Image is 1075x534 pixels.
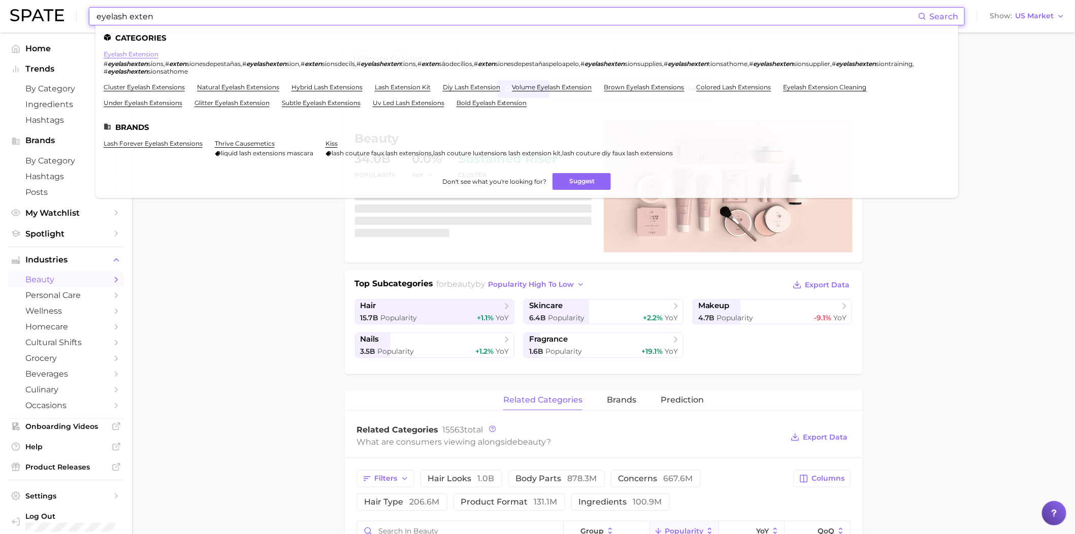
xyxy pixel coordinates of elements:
[581,60,585,68] span: #
[693,299,853,324] a: makeup4.7b Popularity-9.1% YoY
[8,133,124,148] button: Brands
[708,60,748,68] span: tionsathome
[529,313,546,322] span: 6.4b
[322,60,355,68] span: sionsdecils
[25,275,107,284] span: beauty
[987,10,1067,23] button: ShowUS Market
[495,60,579,68] span: sionesdepestañaspeloapelo
[8,272,124,287] a: beauty
[301,60,305,68] span: #
[604,83,685,91] a: brown eyelash extensions
[8,419,124,434] a: Onboarding Videos
[421,60,439,68] em: exten
[512,83,592,91] a: volume eyelash extension
[665,347,678,356] span: YoY
[305,60,322,68] em: exten
[503,395,582,405] span: related categories
[104,60,938,75] div: , , , , , , , , , , ,
[750,60,754,68] span: #
[104,123,950,131] li: Brands
[485,278,588,291] button: popularity high to low
[625,60,663,68] span: sionsupplies
[104,34,950,42] li: Categories
[25,99,107,109] span: Ingredients
[496,313,509,322] span: YoY
[355,299,515,324] a: hair15.7b Popularity+1.1% YoY
[8,153,124,169] a: by Category
[717,313,754,322] span: Popularity
[794,470,850,487] button: Columns
[246,60,286,68] em: eyelashexten
[108,60,148,68] em: eyelashexten
[104,60,108,68] span: #
[197,83,279,91] a: natural eyelash extensions
[25,84,107,93] span: by Category
[361,347,376,356] span: 3.5b
[8,488,124,504] a: Settings
[401,60,416,68] span: tions
[194,99,270,107] a: glitter eyelash extension
[8,61,124,77] button: Trends
[618,475,693,483] span: concerns
[361,60,401,68] em: eyelashexten
[428,475,495,483] span: hair looks
[8,459,124,475] a: Product Releases
[8,335,124,350] a: cultural shifts
[104,83,185,91] a: cluster eyelash extensions
[8,397,124,413] a: occasions
[25,290,107,300] span: personal care
[563,149,673,157] span: lash couture diy faux lash extensions
[8,252,124,268] button: Industries
[186,60,241,68] span: sionesdepestañas
[488,280,574,289] span: popularity high to low
[8,439,124,454] a: Help
[524,332,683,358] a: fragrance1.6b Popularity+19.1% YoY
[529,347,543,356] span: 1.6b
[461,498,558,506] span: product format
[805,281,850,289] span: Export Data
[104,50,158,58] a: eyelash extension
[357,435,784,449] div: What are consumers viewing alongside ?
[25,322,107,331] span: homecare
[104,140,203,147] a: lash forever eyelash extensions
[242,60,246,68] span: #
[10,9,64,21] img: SPATE
[25,156,107,165] span: by Category
[25,491,107,500] span: Settings
[607,395,636,405] span: brands
[8,350,124,366] a: grocery
[8,382,124,397] a: culinary
[8,226,124,242] a: Spotlight
[410,497,440,507] span: 206.6m
[8,96,124,112] a: Ingredients
[365,498,440,506] span: hair type
[25,172,107,181] span: Hashtags
[25,187,107,197] span: Posts
[929,12,958,21] span: Search
[518,437,547,447] span: beauty
[361,313,379,322] span: 15.7b
[148,60,164,68] span: sions
[325,149,673,157] div: , ,
[25,512,116,521] span: Log Out
[457,99,527,107] a: bold eyelash extension
[8,319,124,335] a: homecare
[356,60,361,68] span: #
[443,83,500,91] a: diy lash extension
[25,338,107,347] span: cultural shifts
[697,83,771,91] a: colored lash extensions
[104,99,182,107] a: under eyelash extensions
[836,60,876,68] em: eyelashexten
[291,83,363,91] a: hybrid lash extensions
[443,425,483,435] span: total
[698,301,730,311] span: makeup
[529,301,563,311] span: skincare
[8,169,124,184] a: Hashtags
[665,313,678,322] span: YoY
[25,353,107,363] span: grocery
[664,60,668,68] span: #
[545,347,582,356] span: Popularity
[794,60,831,68] span: sionsupplier
[25,306,107,316] span: wellness
[812,474,845,483] span: Columns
